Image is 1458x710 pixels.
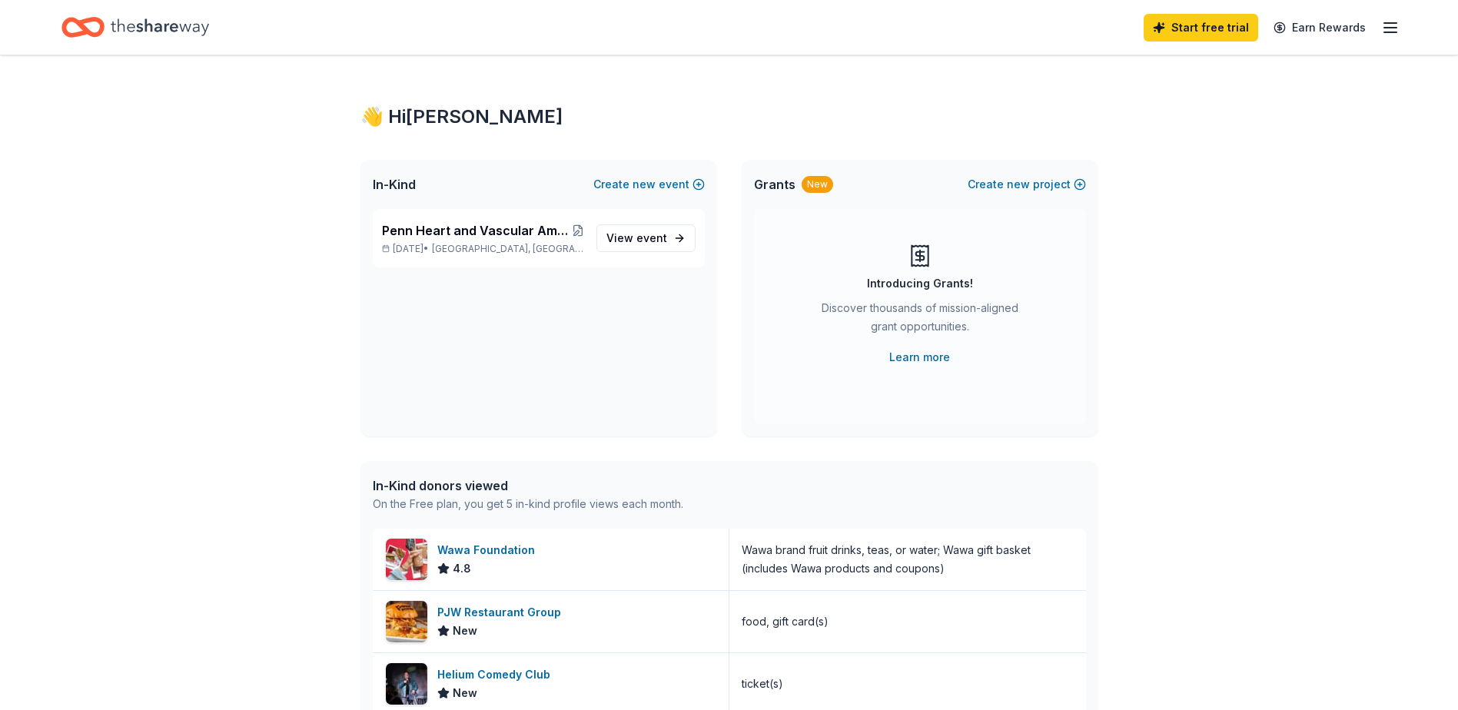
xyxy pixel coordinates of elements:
[360,105,1098,129] div: 👋 Hi [PERSON_NAME]
[1144,14,1258,41] a: Start free trial
[432,243,583,255] span: [GEOGRAPHIC_DATA], [GEOGRAPHIC_DATA]
[754,175,795,194] span: Grants
[742,541,1074,578] div: Wawa brand fruit drinks, teas, or water; Wawa gift basket (includes Wawa products and coupons)
[373,175,416,194] span: In-Kind
[437,665,556,684] div: Helium Comedy Club
[742,612,829,631] div: food, gift card(s)
[742,675,783,693] div: ticket(s)
[437,541,541,559] div: Wawa Foundation
[1007,175,1030,194] span: new
[382,243,584,255] p: [DATE] •
[437,603,567,622] div: PJW Restaurant Group
[968,175,1086,194] button: Createnewproject
[633,175,656,194] span: new
[606,229,667,247] span: View
[386,601,427,642] img: Image for PJW Restaurant Group
[889,348,950,367] a: Learn more
[593,175,705,194] button: Createnewevent
[596,224,696,252] a: View event
[382,221,572,240] span: Penn Heart and Vascular American Heart Association Team Walk Fundraiser (Basket Auction)
[373,495,683,513] div: On the Free plan, you get 5 in-kind profile views each month.
[61,9,209,45] a: Home
[453,559,471,578] span: 4.8
[636,231,667,244] span: event
[815,299,1025,342] div: Discover thousands of mission-aligned grant opportunities.
[1264,14,1375,41] a: Earn Rewards
[386,663,427,705] img: Image for Helium Comedy Club
[867,274,973,293] div: Introducing Grants!
[386,539,427,580] img: Image for Wawa Foundation
[453,684,477,702] span: New
[802,176,833,193] div: New
[373,476,683,495] div: In-Kind donors viewed
[453,622,477,640] span: New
